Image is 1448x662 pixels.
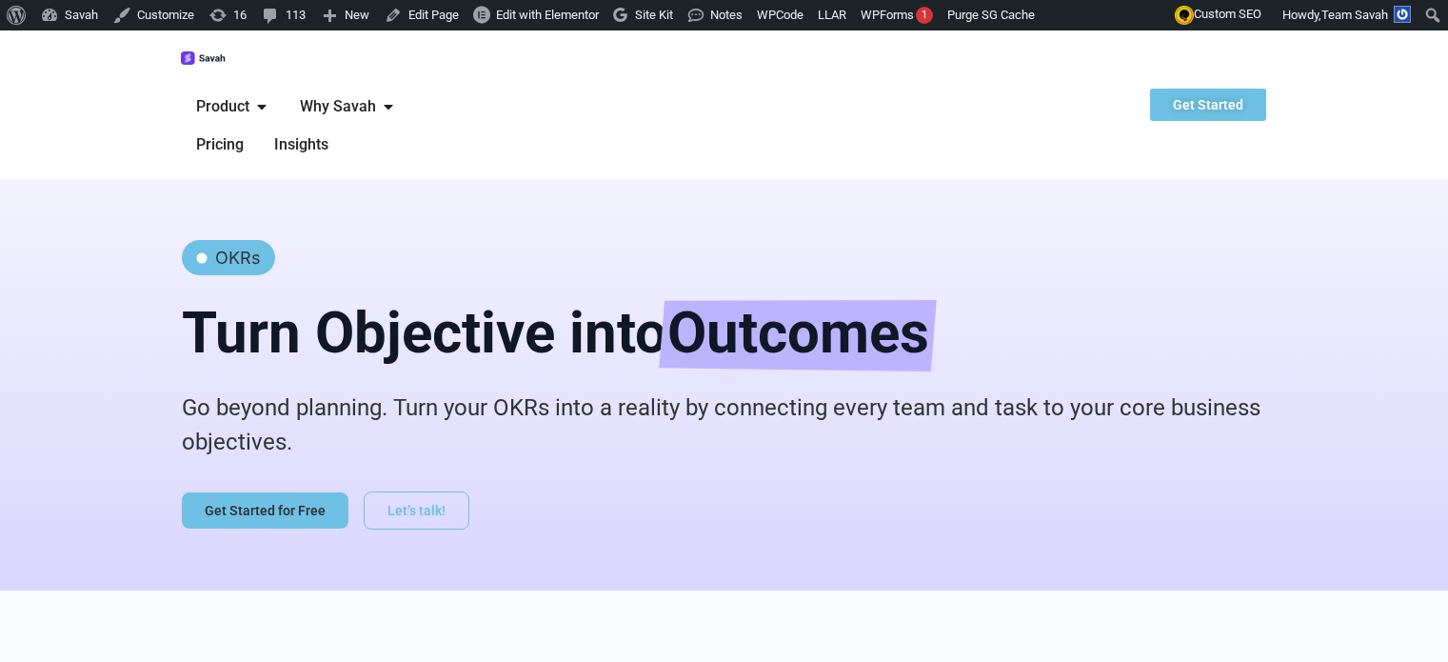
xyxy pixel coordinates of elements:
[182,391,1267,459] p: Go beyond planning. Turn your OKRs into a reality by connecting every team and task to your core ...
[196,133,244,156] a: Pricing
[916,7,933,24] div: 1
[300,95,376,118] span: Why Savah
[181,51,227,66] img: Logo (2)
[181,88,447,164] nav: Menu
[205,504,326,517] span: Get Started for Free
[210,245,261,271] span: OKRs
[496,8,599,22] span: Edit with Elementor
[364,491,469,530] a: Let’s talk!
[1150,89,1266,121] a: Get Started
[182,294,1267,371] h2: Turn Objective into
[635,8,673,22] span: Site Kit
[387,504,446,517] span: Let’s talk!
[1321,8,1388,22] span: Team Savah
[182,492,348,529] a: Get Started for Free
[274,133,328,156] a: Insights
[196,95,249,118] span: Product
[1173,98,1243,111] span: Get Started
[181,88,447,164] div: Menu Toggle
[667,300,929,371] span: Outcomes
